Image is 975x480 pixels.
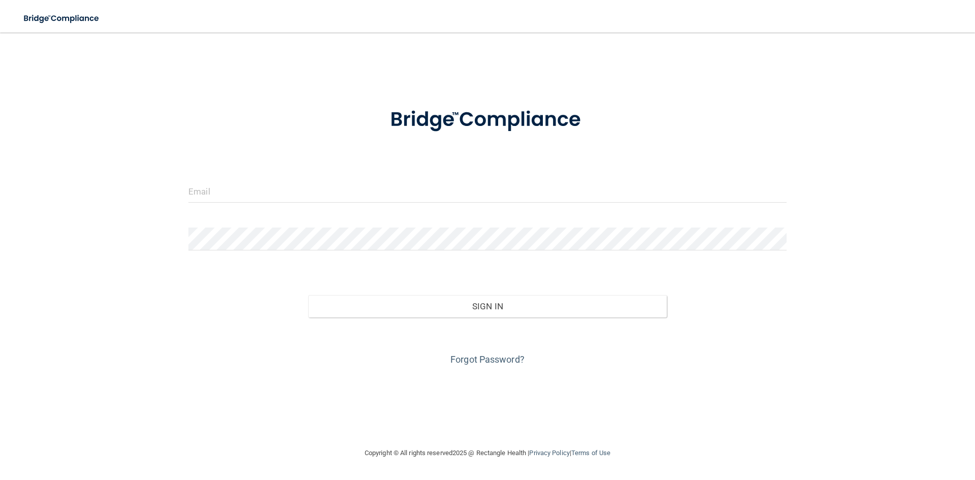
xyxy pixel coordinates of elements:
[369,93,606,146] img: bridge_compliance_login_screen.278c3ca4.svg
[188,180,787,203] input: Email
[571,449,610,457] a: Terms of Use
[15,8,109,29] img: bridge_compliance_login_screen.278c3ca4.svg
[450,354,525,365] a: Forgot Password?
[308,295,667,317] button: Sign In
[529,449,569,457] a: Privacy Policy
[302,437,673,469] div: Copyright © All rights reserved 2025 @ Rectangle Health | |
